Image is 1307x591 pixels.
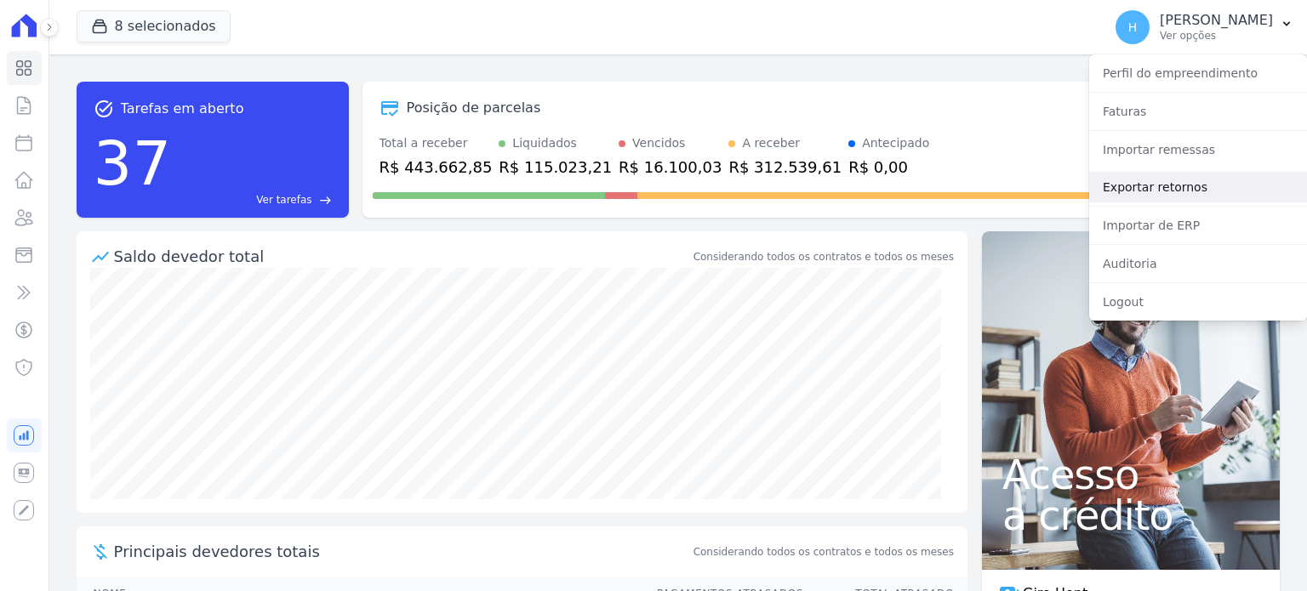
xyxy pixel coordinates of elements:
p: [PERSON_NAME] [1160,12,1273,29]
p: Ver opções [1160,29,1273,43]
a: Importar remessas [1089,134,1307,165]
a: Ver tarefas east [178,192,331,207]
a: Auditoria [1089,248,1307,279]
a: Faturas [1089,96,1307,127]
div: 37 [94,119,172,207]
a: Exportar retornos [1089,172,1307,202]
a: Logout [1089,287,1307,317]
span: H [1128,21,1138,33]
span: Acesso [1002,454,1259,495]
span: east [319,194,332,207]
div: R$ 115.023,21 [499,156,612,179]
div: Saldo devedor total [114,245,690,268]
div: Considerando todos os contratos e todos os meses [693,249,954,264]
button: H [PERSON_NAME] Ver opções [1102,3,1307,51]
div: A receber [742,134,800,152]
div: R$ 443.662,85 [380,156,493,179]
span: a crédito [1002,495,1259,536]
span: Ver tarefas [256,192,311,207]
span: task_alt [94,99,114,119]
div: R$ 312.539,61 [728,156,842,179]
div: Total a receber [380,134,493,152]
a: Importar de ERP [1089,210,1307,241]
span: Tarefas em aberto [121,99,244,119]
div: R$ 0,00 [848,156,929,179]
span: Principais devedores totais [114,540,690,563]
div: Liquidados [512,134,577,152]
div: R$ 16.100,03 [619,156,722,179]
button: 8 selecionados [77,10,231,43]
div: Antecipado [862,134,929,152]
div: Posição de parcelas [407,98,541,118]
div: Vencidos [632,134,685,152]
span: Considerando todos os contratos e todos os meses [693,544,954,560]
a: Perfil do empreendimento [1089,58,1307,88]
